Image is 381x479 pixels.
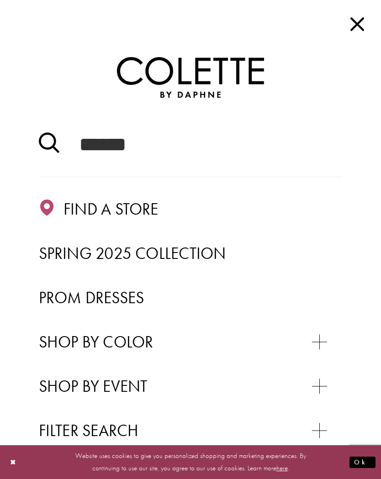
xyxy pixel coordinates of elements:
a: Colette by Daphne Homepage [117,57,264,98]
p: Website uses cookies to give you personalized shopping and marketing experiences. By continuing t... [66,450,315,474]
a: here [276,463,288,473]
span: Find a store [63,199,159,220]
a: Prom Dresses [39,285,343,311]
button: Submit Search [39,128,59,161]
input: Search [39,113,343,177]
span: Close Main Navbar [347,14,367,34]
a: Find a store [39,196,343,222]
button: Submit Dialog [349,457,376,468]
span: Spring 2025 Collection [39,243,226,264]
span: Prom Dresses [39,287,144,308]
div: Search form [39,113,343,177]
button: Close Dialog [5,454,21,470]
a: Spring 2025 Collection [39,241,343,267]
img: Colette by Daphne [117,57,264,98]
